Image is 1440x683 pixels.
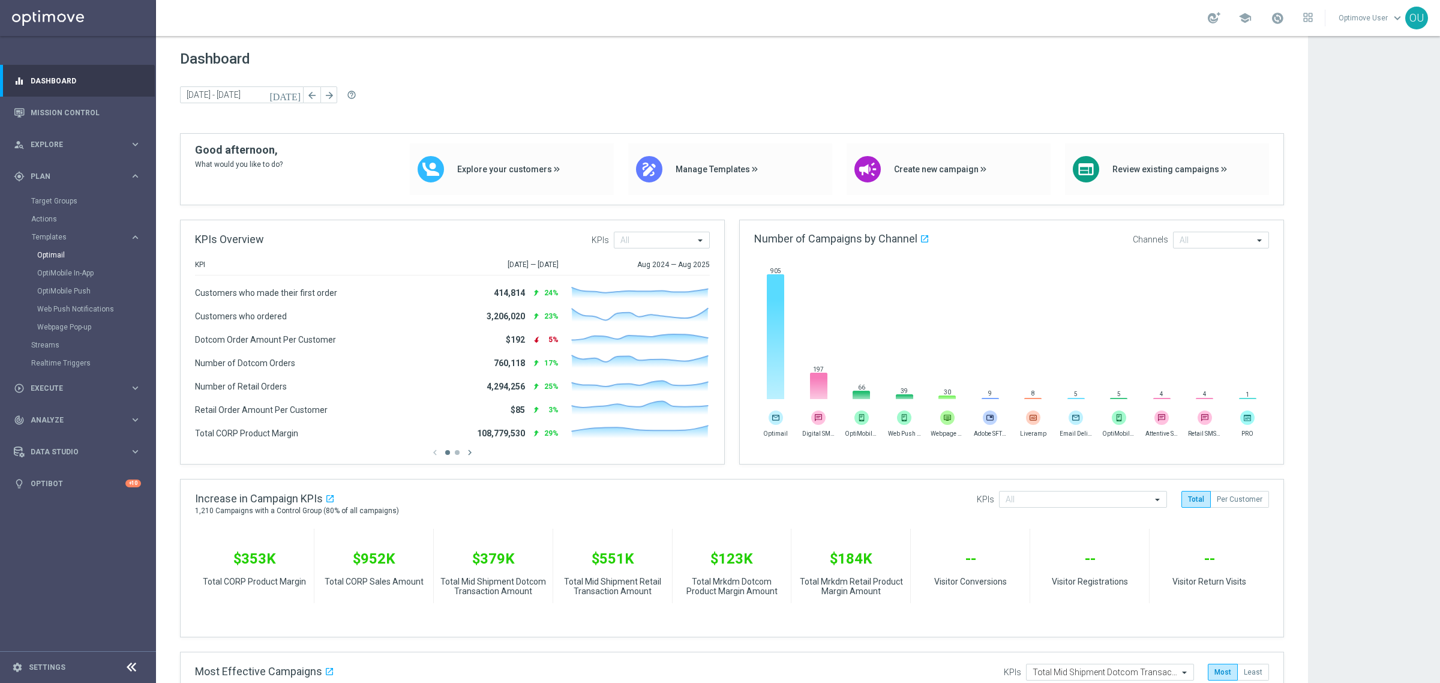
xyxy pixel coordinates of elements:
button: equalizer Dashboard [13,76,142,86]
a: Optimail [37,250,125,260]
i: keyboard_arrow_right [130,170,141,182]
span: Data Studio [31,448,130,456]
a: Optimove Userkeyboard_arrow_down [1337,9,1405,27]
button: Templates keyboard_arrow_right [31,232,142,242]
i: person_search [14,139,25,150]
button: Mission Control [13,108,142,118]
i: keyboard_arrow_right [130,232,141,243]
div: Optimail [37,246,155,264]
span: Templates [32,233,118,241]
button: Data Studio keyboard_arrow_right [13,447,142,457]
div: Web Push Notifications [37,300,155,318]
a: Dashboard [31,65,141,97]
div: Optibot [14,468,141,499]
div: Data Studio [14,447,130,457]
span: Explore [31,141,130,148]
i: settings [12,662,23,673]
div: Templates [31,228,155,336]
i: lightbulb [14,478,25,489]
i: keyboard_arrow_right [130,382,141,394]
a: Streams [31,340,125,350]
i: track_changes [14,415,25,426]
div: OptiMobile Push [37,282,155,300]
span: Execute [31,385,130,392]
div: Dashboard [14,65,141,97]
span: Analyze [31,417,130,424]
div: Mission Control [14,97,141,128]
a: Webpage Pop-up [37,322,125,332]
div: Analyze [14,415,130,426]
div: Realtime Triggers [31,354,155,372]
a: Target Groups [31,196,125,206]
i: equalizer [14,76,25,86]
a: Mission Control [31,97,141,128]
div: Webpage Pop-up [37,318,155,336]
div: Templates [32,233,130,241]
a: OptiMobile Push [37,286,125,296]
a: Web Push Notifications [37,304,125,314]
button: gps_fixed Plan keyboard_arrow_right [13,172,142,181]
span: keyboard_arrow_down [1391,11,1404,25]
i: gps_fixed [14,171,25,182]
div: OU [1405,7,1428,29]
div: Plan [14,171,130,182]
a: Actions [31,214,125,224]
i: keyboard_arrow_right [130,446,141,457]
button: play_circle_outline Execute keyboard_arrow_right [13,384,142,393]
i: keyboard_arrow_right [130,139,141,150]
a: Optibot [31,468,125,499]
div: Execute [14,383,130,394]
button: lightbulb Optibot +10 [13,479,142,489]
button: person_search Explore keyboard_arrow_right [13,140,142,149]
i: play_circle_outline [14,383,25,394]
div: Streams [31,336,155,354]
button: track_changes Analyze keyboard_arrow_right [13,415,142,425]
span: school [1238,11,1252,25]
div: OptiMobile In-App [37,264,155,282]
span: Plan [31,173,130,180]
a: Settings [29,664,65,671]
div: +10 [125,480,141,487]
div: Target Groups [31,192,155,210]
i: keyboard_arrow_right [130,414,141,426]
div: Actions [31,210,155,228]
div: Explore [14,139,130,150]
a: Realtime Triggers [31,358,125,368]
a: OptiMobile In-App [37,268,125,278]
